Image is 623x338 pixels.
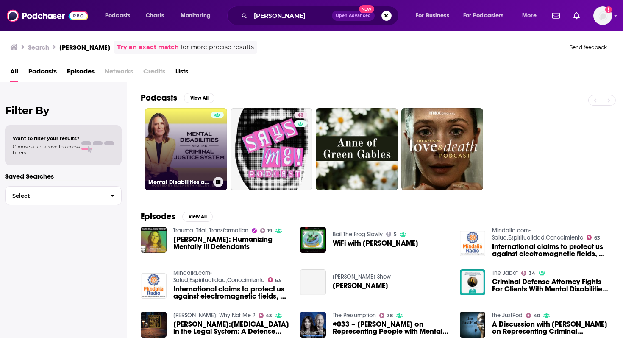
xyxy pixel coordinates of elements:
a: Elizabeth Kelley: Humanizing Mentally Ill Defendants [173,236,290,250]
a: 43 [259,313,273,318]
img: WiFi with Elizabeth Kelley [300,227,326,253]
button: open menu [516,9,547,22]
img: User Profile [593,6,612,25]
img: International claims to protect us against electromagnetic fields, by Elizabeth Kelley [460,231,486,257]
button: Send feedback [567,44,609,51]
a: Tony Mantor: Why Not Me ? [173,312,255,319]
h3: Mental Disabilities and the Criminal Justice System [148,179,210,186]
span: [PERSON_NAME]: Humanizing Mentally Ill Defendants [173,236,290,250]
span: For Business [416,10,449,22]
span: Networks [105,64,133,82]
h3: [PERSON_NAME] [59,43,110,51]
a: Elizabeth Kelley:Autism in the Legal System: A Defense Attorney's Perspective [173,321,290,335]
a: Elizabeth Kelley:Autism in the Legal System: A Defense Attorney's Perspective [141,312,167,338]
span: 40 [534,314,540,318]
span: 5 [394,232,397,236]
span: Open Advanced [336,14,371,18]
a: PodcastsView All [141,92,214,103]
span: 43 [266,314,272,318]
a: Mindalia.com-Salud,Espiritualidad,Conocimiento [492,227,583,241]
span: Criminal Defense Attorney Fights For Clients With Mental Disabilities with [PERSON_NAME] [492,278,609,293]
span: Want to filter your results? [13,135,80,141]
a: All [10,64,18,82]
a: Jason Elizabeth Kelley [333,282,388,289]
a: Criminal Defense Attorney Fights For Clients With Mental Disabilities with Elizabeth Kelley [492,278,609,293]
a: Jason Elizabeth Kelley [300,269,326,295]
div: Search podcasts, credits, & more... [235,6,407,25]
a: Try an exact match [117,42,179,52]
button: open menu [175,9,222,22]
button: open menu [99,9,141,22]
img: International claims to protect us against electromagnetic fields, by Elizabeth Kelley [141,273,167,299]
img: Criminal Defense Attorney Fights For Clients With Mental Disabilities with Elizabeth Kelley [460,269,486,295]
h2: Filter By [5,104,122,117]
a: Mental Disabilities and the Criminal Justice System [145,108,227,190]
button: open menu [458,9,516,22]
span: 43 [298,111,303,120]
button: Show profile menu [593,6,612,25]
span: Charts [146,10,164,22]
a: 43 [294,112,307,118]
img: Elizabeth Kelley: Humanizing Mentally Ill Defendants [141,227,167,253]
a: 38 [379,313,393,318]
a: Podcasts [28,64,57,82]
p: Saved Searches [5,172,122,180]
a: The Presumption [333,312,376,319]
h2: Podcasts [141,92,177,103]
span: 38 [387,314,393,318]
a: 19 [260,228,273,233]
span: More [522,10,537,22]
a: Tommy O Show [333,273,391,280]
a: 63 [268,277,281,282]
span: [PERSON_NAME]:[MEDICAL_DATA] in the Legal System: A Defense Attorney's Perspective [173,321,290,335]
a: Trauma, Trial, Transformation [173,227,248,234]
a: International claims to protect us against electromagnetic fields, by Elizabeth Kelley [173,285,290,300]
a: A Discussion with Elizabeth Kelley on Representing Criminal Defendants with Dementia and Other Me... [492,321,609,335]
a: International claims to protect us against electromagnetic fields, by Elizabeth Kelley [492,243,609,257]
span: Podcasts [105,10,130,22]
button: Select [5,186,122,205]
a: 40 [526,313,540,318]
span: A Discussion with [PERSON_NAME] on Representing Criminal Defendants with [MEDICAL_DATA] and Other... [492,321,609,335]
a: the JustPod [492,312,523,319]
button: View All [182,212,213,222]
span: International claims to protect us against electromagnetic fields, by [PERSON_NAME] [492,243,609,257]
a: Lists [175,64,188,82]
a: Charts [140,9,169,22]
span: Monitoring [181,10,211,22]
span: [PERSON_NAME] [333,282,388,289]
a: Show notifications dropdown [549,8,563,23]
input: Search podcasts, credits, & more... [250,9,332,22]
a: Episodes [67,64,95,82]
a: 43 [231,108,313,190]
a: #033 – Elizabeth Kelley on Representing People with Mental Illness and Disabilities, & Addiction [333,321,450,335]
button: Open AdvancedNew [332,11,375,21]
span: International claims to protect us against electromagnetic fields, by [PERSON_NAME] [173,285,290,300]
span: Select [6,193,103,198]
a: #033 – Elizabeth Kelley on Representing People with Mental Illness and Disabilities, & Addiction [300,312,326,338]
a: Boil The Frog Slowly [333,231,383,238]
span: 34 [529,271,535,275]
button: open menu [410,9,460,22]
span: Choose a tab above to access filters. [13,144,80,156]
a: The Jabot [492,269,518,277]
span: 63 [594,236,600,240]
span: for more precise results [181,42,254,52]
button: View All [184,93,214,103]
img: Podchaser - Follow, Share and Rate Podcasts [7,8,88,24]
img: A Discussion with Elizabeth Kelley on Representing Criminal Defendants with Dementia and Other Me... [460,312,486,338]
a: 5 [386,232,397,237]
h2: Episodes [141,211,175,222]
a: Mindalia.com-Salud,Espiritualidad,Conocimiento [173,269,264,284]
a: 63 [587,235,600,240]
a: 34 [521,271,535,276]
span: 63 [275,279,281,282]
